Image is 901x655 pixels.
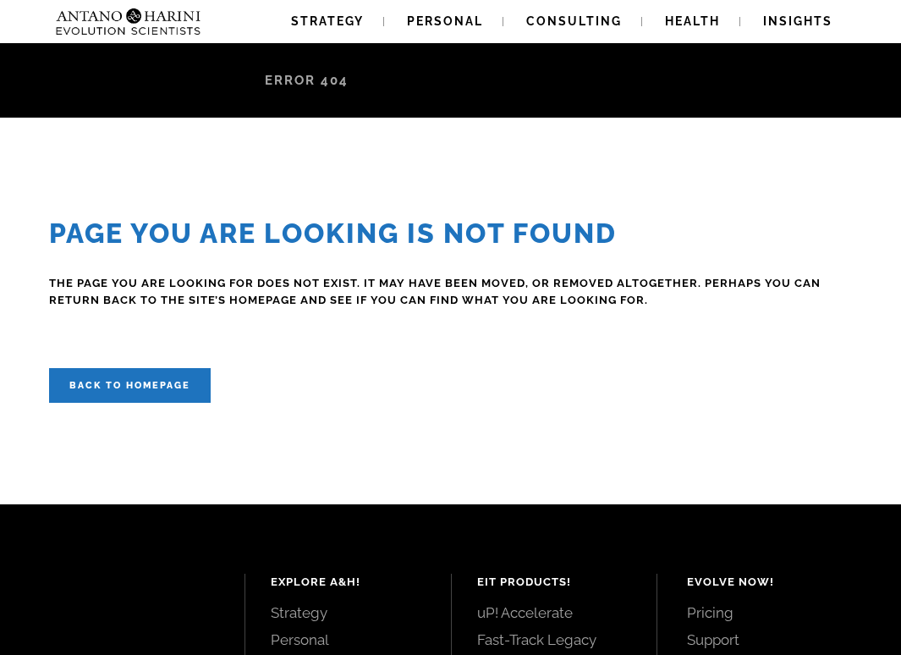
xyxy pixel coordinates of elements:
span: Personal [407,14,483,28]
a: uP! Accelerate [477,603,632,622]
h4: Explore A&H! [271,574,426,591]
span: Consulting [526,14,622,28]
h4: Evolve Now! [687,574,863,591]
a: Pricing [687,603,863,622]
a: Support [687,630,863,649]
h2: Page you are looking is Not Found [49,217,853,250]
a: Antano & [PERSON_NAME] [49,73,255,88]
h4: The page you are looking for does not exist. It may have been moved, or removed altogether. Perha... [49,275,853,309]
span: Strategy [291,14,364,28]
span: Health [665,14,720,28]
a: Fast-Track Legacy [477,630,632,649]
span: Error 404 [265,73,349,88]
span: / [255,73,265,88]
h4: EIT Products! [477,574,632,591]
a: Personal [271,630,426,649]
a: Back to homepage [49,368,211,403]
span: Insights [763,14,832,28]
a: Strategy [271,603,426,622]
